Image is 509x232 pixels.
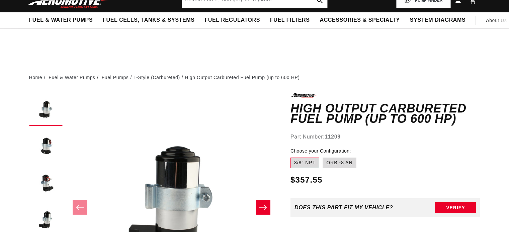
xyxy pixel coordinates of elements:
summary: Fuel Cells, Tanks & Systems [98,12,199,28]
span: Fuel Cells, Tanks & Systems [103,17,194,24]
a: Fuel Pumps [102,74,129,81]
span: System Diagrams [410,17,465,24]
label: 3/8" NPT [290,158,319,168]
button: Verify [435,202,476,213]
button: Load image 1 in gallery view [29,93,63,126]
span: Fuel & Water Pumps [29,17,93,24]
div: Part Number: [290,133,480,141]
span: Accessories & Specialty [320,17,400,24]
a: Fuel & Water Pumps [49,74,95,81]
span: Fuel Regulators [204,17,260,24]
nav: breadcrumbs [29,74,480,81]
summary: Accessories & Specialty [315,12,405,28]
button: Load image 2 in gallery view [29,130,63,163]
summary: Fuel Filters [265,12,315,28]
button: Load image 3 in gallery view [29,166,63,200]
h1: High Output Carbureted Fuel Pump (up to 600 HP) [290,103,480,124]
button: Slide right [256,200,270,215]
label: ORB -8 AN [323,158,356,168]
span: Fuel Filters [270,17,310,24]
strong: 11209 [325,134,341,140]
legend: Choose your Configuration: [290,148,352,155]
a: Home [29,74,43,81]
li: High Output Carbureted Fuel Pump (up to 600 HP) [185,74,300,81]
span: About Us [486,18,507,23]
span: $357.55 [290,174,323,186]
summary: Fuel Regulators [199,12,265,28]
button: Slide left [73,200,87,215]
div: Does This part fit My vehicle? [294,205,393,211]
summary: Fuel & Water Pumps [24,12,98,28]
summary: System Diagrams [405,12,471,28]
li: T-Style (Carbureted) [134,74,185,81]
